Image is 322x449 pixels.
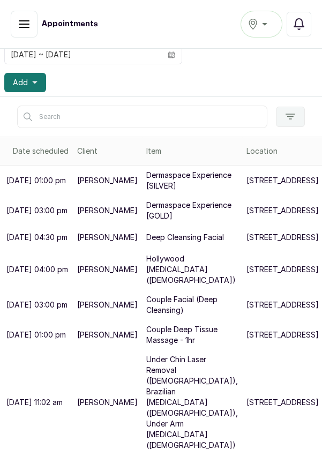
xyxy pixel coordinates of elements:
[13,77,28,88] span: Add
[77,300,138,310] p: [PERSON_NAME]
[6,300,68,310] p: [DATE] 03:00 pm
[42,19,98,29] h1: Appointments
[246,300,319,310] p: [STREET_ADDRESS]
[17,106,267,128] input: Search
[77,146,138,156] div: Client
[77,330,138,340] p: [PERSON_NAME]
[6,205,68,216] p: [DATE] 03:00 pm
[6,175,66,186] p: [DATE] 01:00 pm
[246,205,319,216] p: [STREET_ADDRESS]
[246,397,319,408] p: [STREET_ADDRESS]
[13,146,69,156] div: Date scheduled
[77,175,138,186] p: [PERSON_NAME]
[4,73,46,92] button: Add
[146,170,238,191] p: Dermaspace Experience [SILVER]
[146,253,238,286] p: Hollywood [MEDICAL_DATA] ([DEMOGRAPHIC_DATA])
[246,232,319,243] p: [STREET_ADDRESS]
[77,397,138,408] p: [PERSON_NAME]
[6,330,66,340] p: [DATE] 01:00 pm
[246,330,319,340] p: [STREET_ADDRESS]
[6,397,63,408] p: [DATE] 11:02 am
[77,205,138,216] p: [PERSON_NAME]
[146,146,238,156] div: Item
[146,200,238,221] p: Dermaspace Experience [GOLD]
[146,324,238,346] p: Couple Deep Tissue Massage - 1hr
[77,232,138,243] p: [PERSON_NAME]
[146,232,224,243] p: Deep Cleansing Facial
[77,264,138,275] p: [PERSON_NAME]
[5,46,161,64] input: Select date
[146,294,238,316] p: Couple Facial (Deep Cleansing)
[246,175,319,186] p: [STREET_ADDRESS]
[246,146,319,156] div: Location
[6,232,68,243] p: [DATE] 04:30 pm
[168,51,175,58] svg: calendar
[246,264,319,275] p: [STREET_ADDRESS]
[6,264,68,275] p: [DATE] 04:00 pm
